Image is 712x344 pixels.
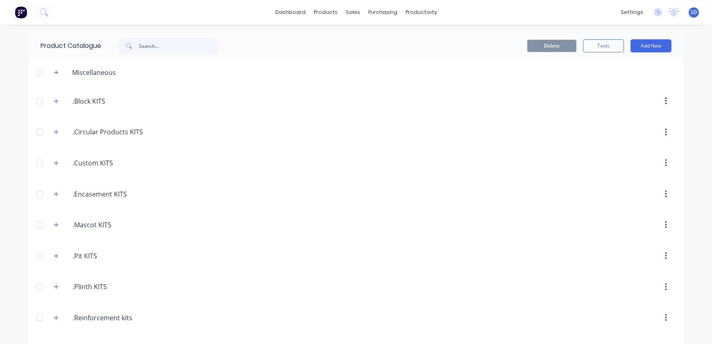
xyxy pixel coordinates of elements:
[401,6,441,18] div: productivity
[342,6,364,18] div: sales
[271,6,310,18] a: dashboard
[364,6,401,18] div: purchasing
[15,6,27,18] img: Factory
[73,96,170,106] input: Enter category name
[66,68,122,77] div: Miscellaneous
[28,33,101,59] div: Product Catalogue
[73,220,170,230] input: Enter category name
[73,127,170,137] input: Enter category name
[583,39,624,52] button: Tools
[617,6,647,18] div: settings
[630,39,671,52] button: Add New
[73,189,170,199] input: Enter category name
[527,40,576,52] button: Delete
[139,38,220,54] input: Search...
[691,9,697,16] span: SD
[73,282,170,292] input: Enter category name
[73,251,170,261] input: Enter category name
[310,6,342,18] div: products
[73,158,170,168] input: Enter category name
[73,313,170,323] input: Enter category name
